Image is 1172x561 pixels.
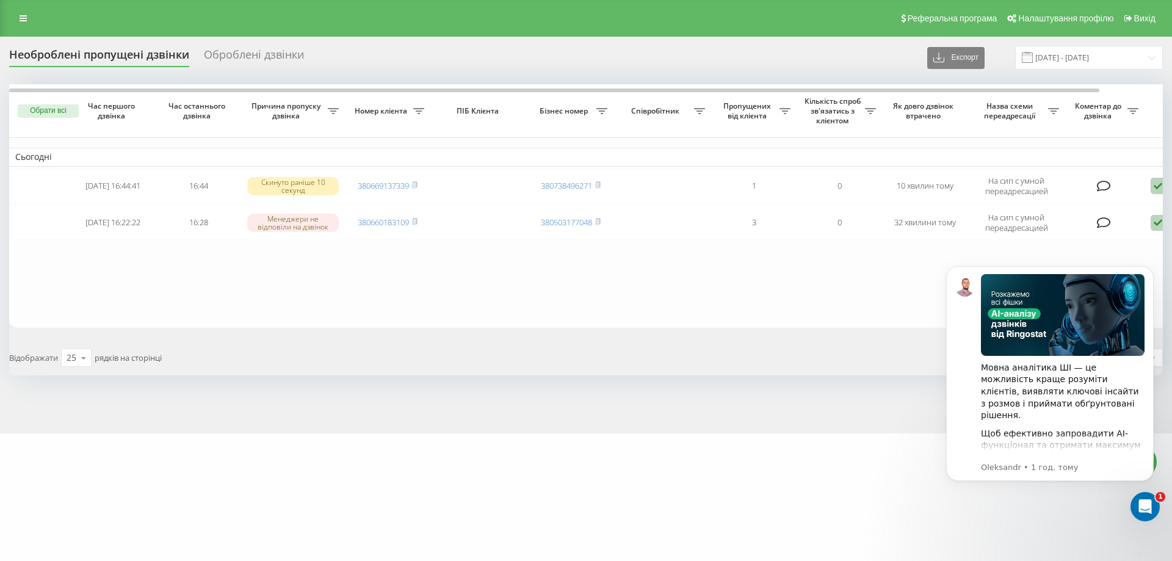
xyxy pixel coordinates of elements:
td: 10 хвилин тому [882,169,968,203]
span: 1 [1156,492,1165,502]
td: 0 [797,169,882,203]
span: Номер клієнта [351,106,413,116]
div: Оброблені дзвінки [204,48,304,67]
span: Як довго дзвінок втрачено [892,101,958,120]
div: Необроблені пропущені дзвінки [9,48,189,67]
div: Менеджери не відповіли на дзвінок [247,214,339,232]
span: Реферальна програма [908,13,997,23]
div: 25 [67,352,76,364]
span: рядків на сторінці [95,352,162,363]
span: Співробітник [620,106,694,116]
a: 380503177048 [541,217,592,228]
td: [DATE] 16:44:41 [70,169,156,203]
td: [DATE] 16:22:22 [70,206,156,240]
span: Назва схеми переадресації [974,101,1048,120]
span: Коментар до дзвінка [1071,101,1127,120]
a: 380738496271 [541,180,592,191]
a: 380669137339 [358,180,409,191]
span: Причина пропуску дзвінка [247,101,328,120]
td: 16:28 [156,206,241,240]
a: 380660183109 [358,217,409,228]
span: Вихід [1134,13,1156,23]
span: Час останнього дзвінка [165,101,231,120]
button: Експорт [927,47,985,69]
span: Бізнес номер [534,106,596,116]
td: 3 [711,206,797,240]
span: Пропущених від клієнта [717,101,780,120]
div: Скинуто раніше 10 секунд [247,177,339,195]
span: Час першого дзвінка [80,101,146,120]
td: На сип с умной переадресацией [968,169,1065,203]
iframe: Intercom notifications повідомлення [928,248,1172,528]
td: 1 [711,169,797,203]
td: На сип с умной переадресацией [968,206,1065,240]
button: Обрати всі [18,104,79,118]
td: 32 хвилини тому [882,206,968,240]
span: ПІБ Клієнта [441,106,518,116]
td: 16:44 [156,169,241,203]
span: Кількість спроб зв'язатись з клієнтом [803,96,865,125]
span: Відображати [9,352,58,363]
td: 0 [797,206,882,240]
iframe: Intercom live chat [1130,492,1160,521]
span: Налаштування профілю [1018,13,1113,23]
